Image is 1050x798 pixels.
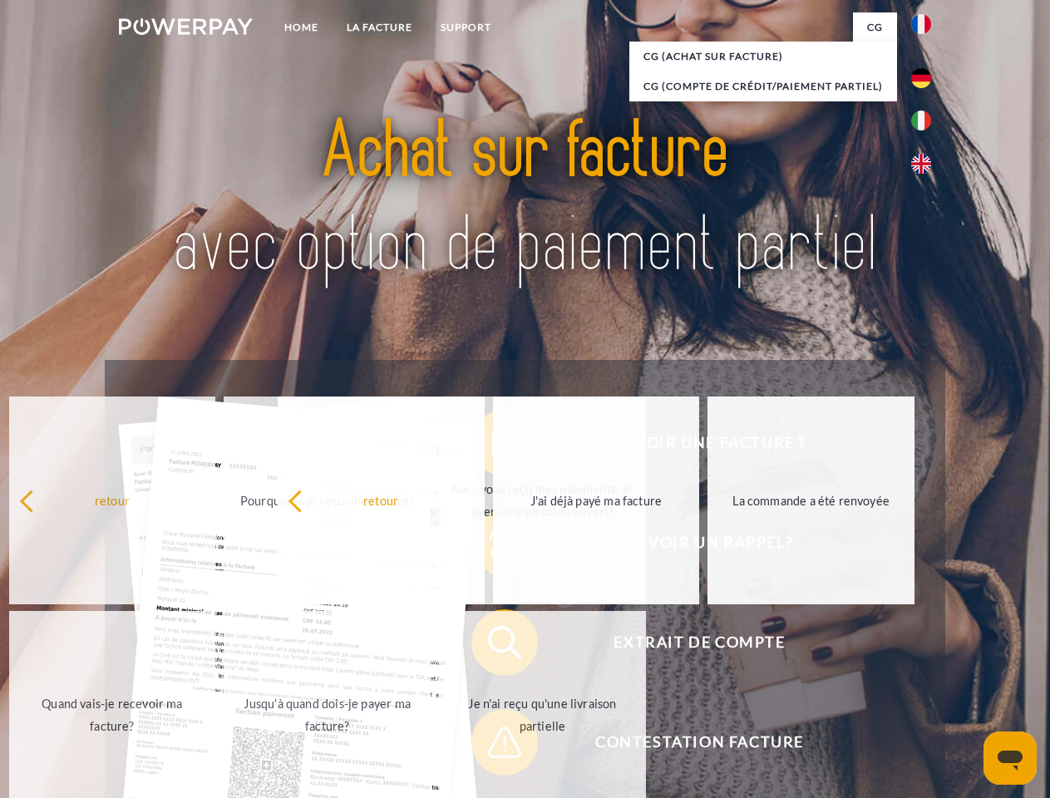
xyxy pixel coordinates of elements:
[234,489,421,511] div: Pourquoi ai-je reçu une facture?
[234,692,421,737] div: Jusqu'à quand dois-je payer ma facture?
[503,489,690,511] div: J'ai déjà payé ma facture
[629,42,897,71] a: CG (achat sur facture)
[449,692,636,737] div: Je n'ai reçu qu'une livraison partielle
[911,154,931,174] img: en
[159,80,891,318] img: title-powerpay_fr.svg
[629,71,897,101] a: CG (Compte de crédit/paiement partiel)
[717,489,905,511] div: La commande a été renvoyée
[288,489,475,511] div: retour
[333,12,426,42] a: LA FACTURE
[19,489,206,511] div: retour
[911,68,931,88] img: de
[853,12,897,42] a: CG
[983,731,1037,785] iframe: Bouton de lancement de la fenêtre de messagerie
[911,111,931,131] img: it
[471,709,904,776] button: Contestation Facture
[426,12,505,42] a: Support
[471,609,904,676] button: Extrait de compte
[270,12,333,42] a: Home
[495,609,903,676] span: Extrait de compte
[911,14,931,34] img: fr
[495,709,903,776] span: Contestation Facture
[119,18,253,35] img: logo-powerpay-white.svg
[19,692,206,737] div: Quand vais-je recevoir ma facture?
